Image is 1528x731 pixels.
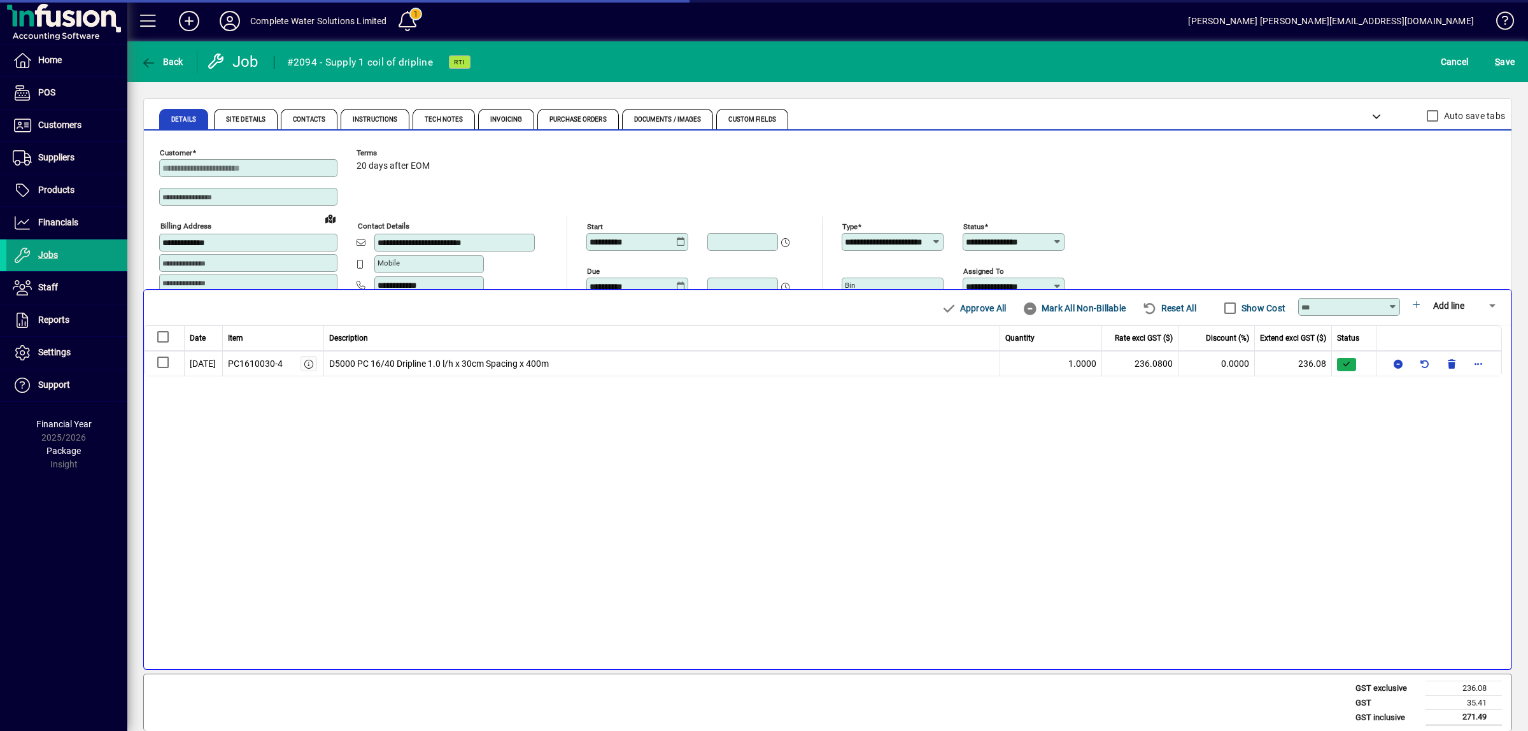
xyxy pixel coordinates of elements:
[1102,351,1178,376] td: 236.0800
[38,120,81,130] span: Customers
[1005,332,1035,344] span: Quantity
[1438,50,1472,73] button: Cancel
[38,347,71,357] span: Settings
[38,152,74,162] span: Suppliers
[209,10,250,32] button: Profile
[38,380,70,390] span: Support
[38,250,58,260] span: Jobs
[6,207,127,239] a: Financials
[6,272,127,304] a: Staff
[190,332,206,344] span: Date
[138,50,187,73] button: Back
[36,419,92,429] span: Financial Year
[1495,57,1500,67] span: S
[490,117,522,123] span: Invoicing
[587,222,603,231] mat-label: Start
[1425,681,1502,696] td: 236.08
[38,87,55,97] span: POS
[228,332,243,344] span: Item
[1441,52,1469,72] span: Cancel
[6,110,127,141] a: Customers
[378,259,400,267] mat-label: Mobile
[1441,110,1506,122] label: Auto save tabs
[1068,357,1096,371] span: 1.0000
[454,58,465,66] span: RTI
[357,149,433,157] span: Terms
[6,369,127,401] a: Support
[329,332,368,344] span: Description
[38,185,74,195] span: Products
[1492,50,1518,73] button: Save
[38,55,62,65] span: Home
[38,282,58,292] span: Staff
[587,267,600,276] mat-label: Due
[38,315,69,325] span: Reports
[842,222,858,231] mat-label: Type
[1115,332,1173,344] span: Rate excl GST ($)
[963,267,1004,276] mat-label: Assigned to
[936,297,1011,320] button: Approve All
[357,161,430,171] span: 20 days after EOM
[1206,332,1249,344] span: Discount (%)
[728,117,775,123] span: Custom Fields
[185,351,223,376] td: [DATE]
[287,52,433,73] div: #2094 - Supply 1 coil of dripline
[127,50,197,73] app-page-header-button: Back
[1017,297,1131,320] button: Mark All Non-Billable
[6,142,127,174] a: Suppliers
[845,281,855,290] mat-label: Bin
[324,351,1001,376] td: D5000 PC 16/40 Dripline 1.0 l/h x 30cm Spacing x 400m
[1349,681,1425,696] td: GST exclusive
[38,217,78,227] span: Financials
[425,117,463,123] span: Tech Notes
[1239,302,1285,315] label: Show Cost
[141,57,183,67] span: Back
[6,337,127,369] a: Settings
[353,117,397,123] span: Instructions
[160,148,192,157] mat-label: Customer
[6,304,127,336] a: Reports
[1337,332,1359,344] span: Status
[1137,297,1201,320] button: Reset All
[6,77,127,109] a: POS
[1349,695,1425,710] td: GST
[1349,710,1425,725] td: GST inclusive
[226,117,265,123] span: Site Details
[6,174,127,206] a: Products
[549,117,607,123] span: Purchase Orders
[1468,353,1489,374] button: More options
[1142,298,1196,318] span: Reset All
[1022,298,1126,318] span: Mark All Non-Billable
[293,117,325,123] span: Contacts
[171,117,196,123] span: Details
[941,298,1006,318] span: Approve All
[1495,52,1515,72] span: ave
[228,357,283,371] div: PC1610030-4
[207,52,261,72] div: Job
[1260,332,1326,344] span: Extend excl GST ($)
[634,117,702,123] span: Documents / Images
[1487,3,1512,44] a: Knowledge Base
[1178,351,1255,376] td: 0.0000
[1188,11,1474,31] div: [PERSON_NAME] [PERSON_NAME][EMAIL_ADDRESS][DOMAIN_NAME]
[1255,351,1332,376] td: 236.08
[1433,301,1464,311] span: Add line
[320,208,341,229] a: View on map
[1425,710,1502,725] td: 271.49
[250,11,387,31] div: Complete Water Solutions Limited
[963,222,984,231] mat-label: Status
[169,10,209,32] button: Add
[1425,695,1502,710] td: 35.41
[6,45,127,76] a: Home
[46,446,81,456] span: Package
